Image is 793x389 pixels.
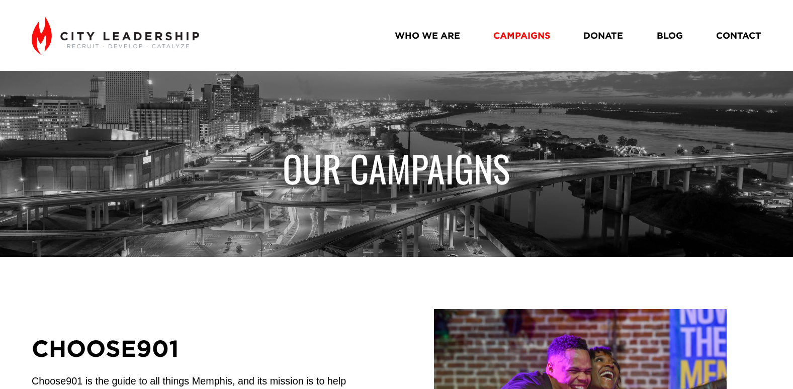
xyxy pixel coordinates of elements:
[32,333,363,364] h2: CHOOSE901
[657,27,683,45] a: BLOG
[493,27,550,45] a: CAMPAIGNS
[716,27,761,45] a: CONTACT
[583,27,623,45] a: DONATE
[32,16,199,55] img: City Leadership - Recruit. Develop. Catalyze.
[395,27,460,45] a: WHO WE ARE
[246,146,547,191] h1: OUR CAMPAIGNS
